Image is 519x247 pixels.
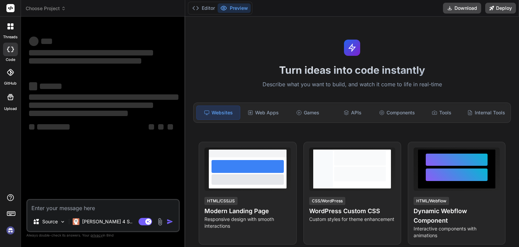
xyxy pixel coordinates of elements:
div: APIs [331,106,374,120]
span: ‌ [158,124,164,130]
h1: Turn ideas into code instantly [189,64,515,76]
p: Custom styles for theme enhancement [309,216,395,223]
div: HTML/CSS/JS [204,197,238,205]
div: Websites [196,106,240,120]
div: Components [375,106,419,120]
img: Claude 4 Sonnet [73,218,79,225]
label: code [6,57,15,63]
span: ‌ [149,124,154,130]
p: [PERSON_NAME] 4 S.. [82,218,132,225]
p: Describe what you want to build, and watch it come to life in real-time [189,80,515,89]
span: ‌ [29,124,34,130]
h4: WordPress Custom CSS [309,206,395,216]
div: Tools [420,106,463,120]
span: Choose Project [26,5,66,12]
div: Web Apps [242,106,285,120]
p: Always double-check its answers. Your in Bind [26,232,180,239]
button: Preview [218,3,251,13]
div: Games [286,106,329,120]
img: Pick Models [60,219,66,225]
img: signin [5,225,16,236]
label: Upload [4,106,17,112]
button: Download [443,3,481,14]
span: ‌ [29,111,128,116]
div: Internal Tools [465,106,508,120]
span: ‌ [29,58,141,64]
span: ‌ [29,50,153,55]
h4: Dynamic Webflow Component [414,206,500,225]
img: icon [167,218,173,225]
img: attachment [156,218,164,226]
button: Editor [190,3,218,13]
span: ‌ [29,82,37,90]
span: ‌ [29,103,153,108]
label: threads [3,34,18,40]
span: ‌ [37,124,70,130]
span: ‌ [41,39,52,44]
span: privacy [91,233,103,237]
span: ‌ [168,124,173,130]
span: ‌ [29,37,39,46]
span: ‌ [40,84,61,89]
p: Responsive design with smooth interactions [204,216,291,229]
span: ‌ [29,94,178,100]
p: Interactive components with animations [414,225,500,239]
button: Deploy [485,3,516,14]
div: HTML/Webflow [414,197,449,205]
p: Source [42,218,58,225]
div: CSS/WordPress [309,197,345,205]
h4: Modern Landing Page [204,206,291,216]
label: GitHub [4,81,17,86]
